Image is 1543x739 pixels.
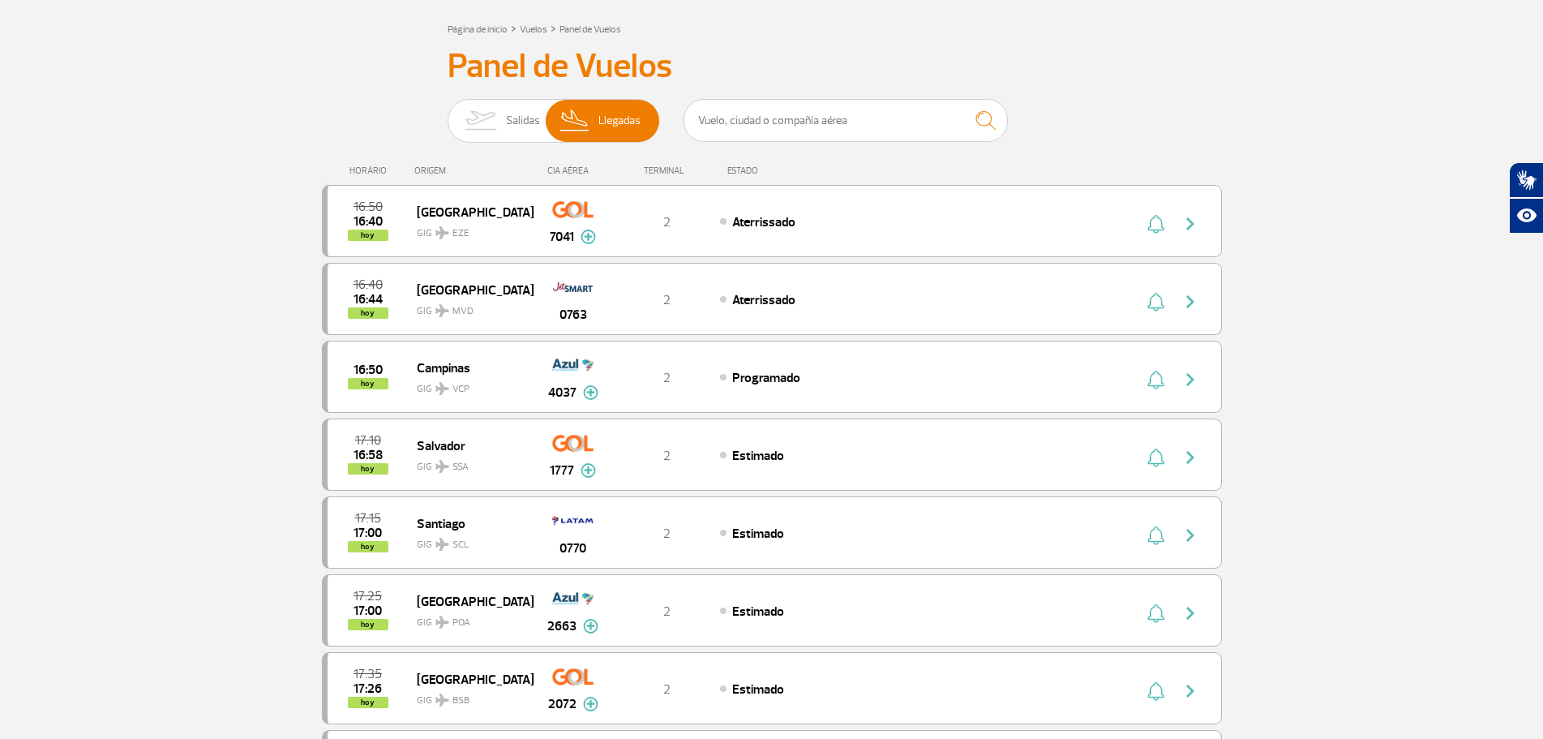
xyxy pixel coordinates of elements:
span: 0763 [559,305,587,324]
img: sino-painel-voo.svg [1147,370,1164,389]
div: HORÁRIO [327,165,415,176]
img: destiny_airplane.svg [435,694,449,707]
span: MVD [452,304,474,319]
span: hoy [348,378,388,389]
span: 2025-09-24 16:50:00 [354,201,383,213]
span: GIG [417,451,521,475]
span: hoy [348,307,388,319]
span: Aterrissado [732,292,795,308]
span: 2025-09-24 17:15:00 [355,513,381,524]
span: hoy [348,463,388,475]
span: 1777 [550,461,574,480]
img: seta-direita-painel-voo.svg [1181,292,1200,311]
a: Panel de Vuelos [559,24,621,36]
span: 2 [663,604,671,620]
span: Estimado [732,681,784,698]
img: seta-direita-painel-voo.svg [1181,681,1200,701]
span: 2025-09-24 16:58:00 [354,449,383,461]
span: 2 [663,292,671,308]
img: seta-direita-painel-voo.svg [1181,214,1200,234]
button: Abrir recursos assistivos. [1509,198,1543,234]
img: destiny_airplane.svg [435,538,449,551]
span: SSA [452,460,469,475]
span: [GEOGRAPHIC_DATA] [417,279,521,300]
span: 0770 [559,539,586,558]
span: GIG [417,685,521,708]
div: Plugin de acessibilidade da Hand Talk. [1509,162,1543,234]
span: Aterrissado [732,214,795,230]
span: [GEOGRAPHIC_DATA] [417,201,521,222]
img: slider-desembarque [551,100,599,142]
img: seta-direita-painel-voo.svg [1181,448,1200,467]
span: Llegadas [598,100,641,142]
span: 2025-09-24 17:35:00 [354,668,382,680]
span: 2 [663,448,671,464]
span: Santiago [417,513,521,534]
span: Campinas [417,357,521,378]
span: 4037 [548,383,576,402]
span: SCL [452,538,469,552]
div: ORIGEM [414,165,533,176]
span: Programado [732,370,800,386]
span: BSB [452,694,469,708]
span: GIG [417,295,521,319]
img: mais-info-painel-voo.svg [583,385,598,400]
img: sino-painel-voo.svg [1147,214,1164,234]
img: destiny_airplane.svg [435,460,449,473]
span: hoy [348,230,388,241]
img: sino-painel-voo.svg [1147,448,1164,467]
img: sino-painel-voo.svg [1147,526,1164,545]
span: Estimado [732,448,784,464]
a: > [511,19,516,37]
span: 2025-09-24 17:00:00 [354,527,382,539]
img: mais-info-painel-voo.svg [583,619,598,634]
span: 2025-09-24 16:40:00 [354,216,383,227]
img: destiny_airplane.svg [435,304,449,317]
span: 2 [663,370,671,386]
span: GIG [417,529,521,552]
a: > [551,19,556,37]
span: 2025-09-24 17:10:00 [355,435,381,446]
button: Abrir tradutor de língua de sinais. [1509,162,1543,198]
img: seta-direita-painel-voo.svg [1181,604,1200,623]
span: 2072 [548,694,576,714]
div: ESTADO [719,165,851,176]
span: 2 [663,681,671,698]
span: EZE [452,226,469,241]
img: mais-info-painel-voo.svg [581,463,596,478]
img: seta-direita-painel-voo.svg [1181,370,1200,389]
img: sino-painel-voo.svg [1147,292,1164,311]
img: sino-painel-voo.svg [1147,604,1164,623]
span: 2025-09-24 17:00:00 [354,605,382,617]
span: Estimado [732,604,784,620]
span: 2025-09-24 16:40:00 [354,279,383,290]
span: GIG [417,217,521,241]
span: hoy [348,697,388,708]
span: 7041 [550,227,574,247]
span: [GEOGRAPHIC_DATA] [417,668,521,690]
img: seta-direita-painel-voo.svg [1181,526,1200,545]
span: [GEOGRAPHIC_DATA] [417,591,521,612]
h3: Panel de Vuelos [448,46,1096,87]
span: 2663 [547,617,576,636]
span: Estimado [732,526,784,542]
img: mais-info-painel-voo.svg [583,697,598,711]
img: sino-painel-voo.svg [1147,681,1164,701]
span: GIG [417,373,521,397]
span: hoy [348,541,388,552]
a: Vuelos [520,24,547,36]
span: Salvador [417,435,521,456]
input: Vuelo, ciudad o compañía aérea [684,99,1008,142]
span: Salidas [506,100,540,142]
img: destiny_airplane.svg [435,226,449,239]
span: 2025-09-24 16:44:09 [354,294,383,305]
div: TERMINAL [614,165,719,176]
img: destiny_airplane.svg [435,382,449,395]
span: VCP [452,382,469,397]
a: Página de inicio [448,24,508,36]
span: hoy [348,619,388,630]
span: GIG [417,607,521,630]
img: destiny_airplane.svg [435,616,449,629]
span: 2025-09-24 16:50:00 [354,364,383,376]
span: POA [452,616,470,630]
